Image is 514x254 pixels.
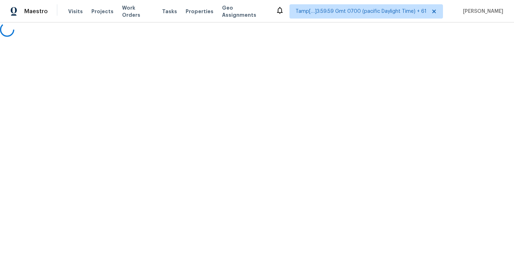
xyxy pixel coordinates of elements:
[162,9,177,14] span: Tasks
[122,4,153,19] span: Work Orders
[186,8,213,15] span: Properties
[68,8,83,15] span: Visits
[222,4,267,19] span: Geo Assignments
[460,8,503,15] span: [PERSON_NAME]
[296,8,427,15] span: Tamp[…]3:59:59 Gmt 0700 (pacific Daylight Time) + 61
[91,8,114,15] span: Projects
[24,8,48,15] span: Maestro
